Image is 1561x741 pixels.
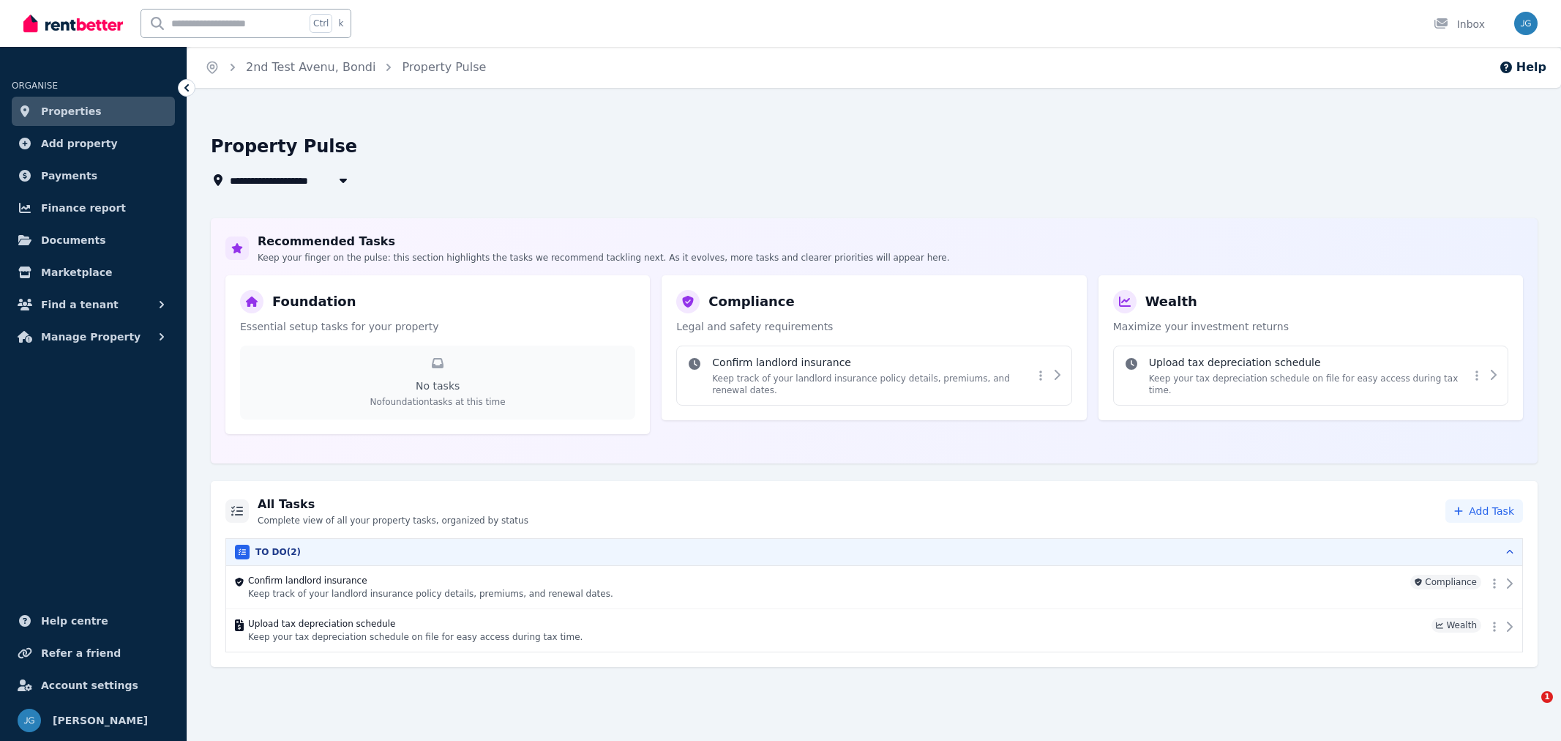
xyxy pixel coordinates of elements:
a: 2nd Test Avenu, Bondi [246,60,375,74]
img: Jeremy Goldschmidt [1514,12,1538,35]
a: Help centre [12,606,175,636]
a: Account settings [12,671,175,700]
button: Manage Property [12,322,175,351]
span: Find a tenant [41,296,119,313]
a: Refer a friend [12,638,175,668]
span: [PERSON_NAME] [53,712,148,729]
p: Keep track of your landlord insurance policy details, premiums, and renewal dates. [248,588,1404,600]
a: Documents [12,226,175,255]
button: More options [1470,367,1484,384]
h3: Compliance [708,291,794,312]
a: Marketplace [12,258,175,287]
img: RentBetter [23,12,123,34]
p: No tasks [252,379,624,393]
span: Manage Property [41,328,141,346]
button: Help [1499,59,1546,76]
nav: Breadcrumb [187,47,504,88]
h3: Foundation [272,291,356,312]
span: k [338,18,343,29]
span: Properties [41,103,102,120]
button: More options [1487,618,1502,636]
p: Essential setup tasks for your property [240,319,635,334]
span: Help centre [41,612,108,630]
h3: Wealth [1145,291,1197,312]
span: Refer a friend [41,644,121,662]
span: Finance report [41,199,126,217]
p: Keep your finger on the pulse: this section highlights the tasks we recommend tackling next. As i... [258,252,950,264]
button: Find a tenant [12,290,175,319]
span: Marketplace [41,264,112,281]
span: Compliance [1410,575,1481,589]
span: Property Pulse [402,59,486,76]
span: ORGANISE [12,81,58,91]
a: Finance report [12,193,175,223]
div: Inbox [1434,17,1485,31]
a: Properties [12,97,175,126]
a: Add property [12,129,175,158]
a: Payments [12,161,175,190]
span: 1 [1541,691,1553,703]
button: More options [1487,575,1502,592]
p: Keep your tax depreciation schedule on file for easy access during tax time. [248,631,1426,643]
h2: All Tasks [258,496,528,513]
button: More options [1033,367,1048,384]
span: Wealth [1431,618,1481,633]
span: Ctrl [310,14,332,33]
div: Confirm landlord insuranceKeep track of your landlord insurance policy details, premiums, and ren... [676,346,1071,406]
h2: Recommended Tasks [258,233,950,250]
p: Keep your tax depreciation schedule on file for easy access during tax time. [1149,373,1470,396]
button: TO DO(2) [226,539,1522,565]
h4: Confirm landlord insurance [248,575,1404,587]
h1: Property Pulse [211,135,357,158]
iframe: Intercom live chat [1511,691,1546,726]
img: Jeremy Goldschmidt [18,709,41,732]
button: Add Task [1445,499,1523,523]
p: Maximize your investment returns [1113,319,1508,334]
p: No foundation tasks at this time [252,396,624,408]
span: Payments [41,167,97,185]
div: Upload tax depreciation scheduleKeep your tax depreciation schedule on file for easy access durin... [1113,346,1508,406]
span: Account settings [41,677,138,694]
h4: Confirm landlord insurance [712,355,1033,370]
h4: Upload tax depreciation schedule [1149,355,1470,370]
span: Documents [41,231,106,249]
h4: Upload tax depreciation schedule [248,618,1426,630]
span: Add Task [1469,504,1514,518]
h3: TO DO ( 2 ) [255,546,301,558]
p: Legal and safety requirements [676,319,1071,334]
p: Keep track of your landlord insurance policy details, premiums, and renewal dates. [712,373,1033,396]
span: Add property [41,135,118,152]
p: Complete view of all your property tasks, organized by status [258,515,528,526]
